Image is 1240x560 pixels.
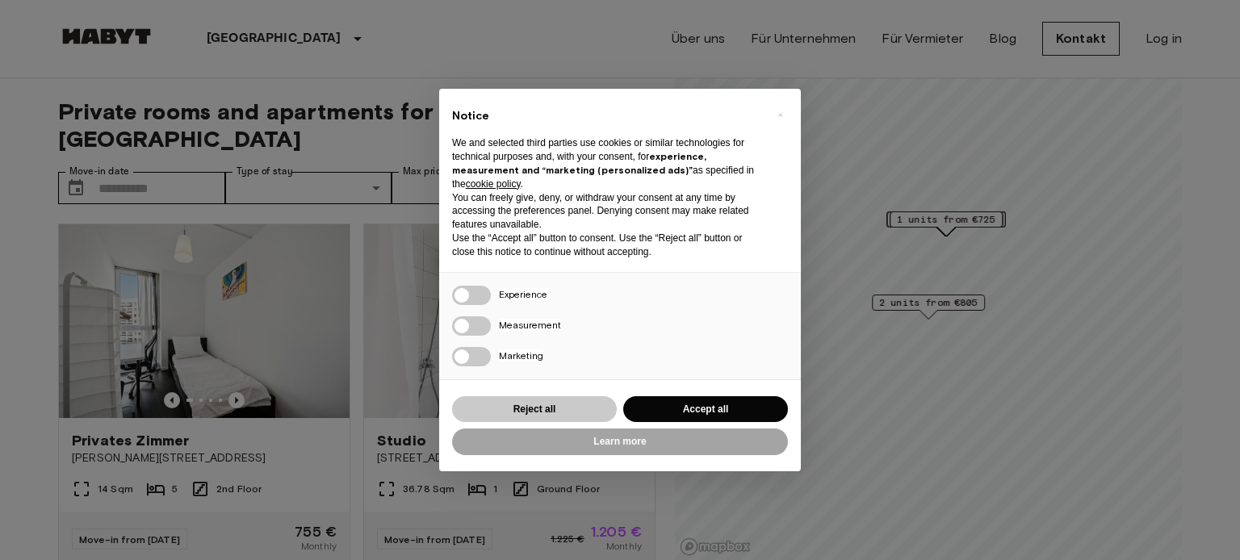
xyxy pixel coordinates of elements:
[452,396,617,423] button: Reject all
[452,150,706,176] strong: experience, measurement and “marketing (personalized ads)”
[767,102,793,127] button: Close this notice
[499,319,561,331] span: Measurement
[466,178,521,190] a: cookie policy
[452,191,762,232] p: You can freely give, deny, or withdraw your consent at any time by accessing the preferences pane...
[777,105,783,124] span: ×
[452,108,762,124] h2: Notice
[452,428,788,455] button: Learn more
[623,396,788,423] button: Accept all
[452,136,762,190] p: We and selected third parties use cookies or similar technologies for technical purposes and, wit...
[499,349,543,361] span: Marketing
[452,232,762,259] p: Use the “Accept all” button to consent. Use the “Reject all” button or close this notice to conti...
[499,288,547,300] span: Experience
